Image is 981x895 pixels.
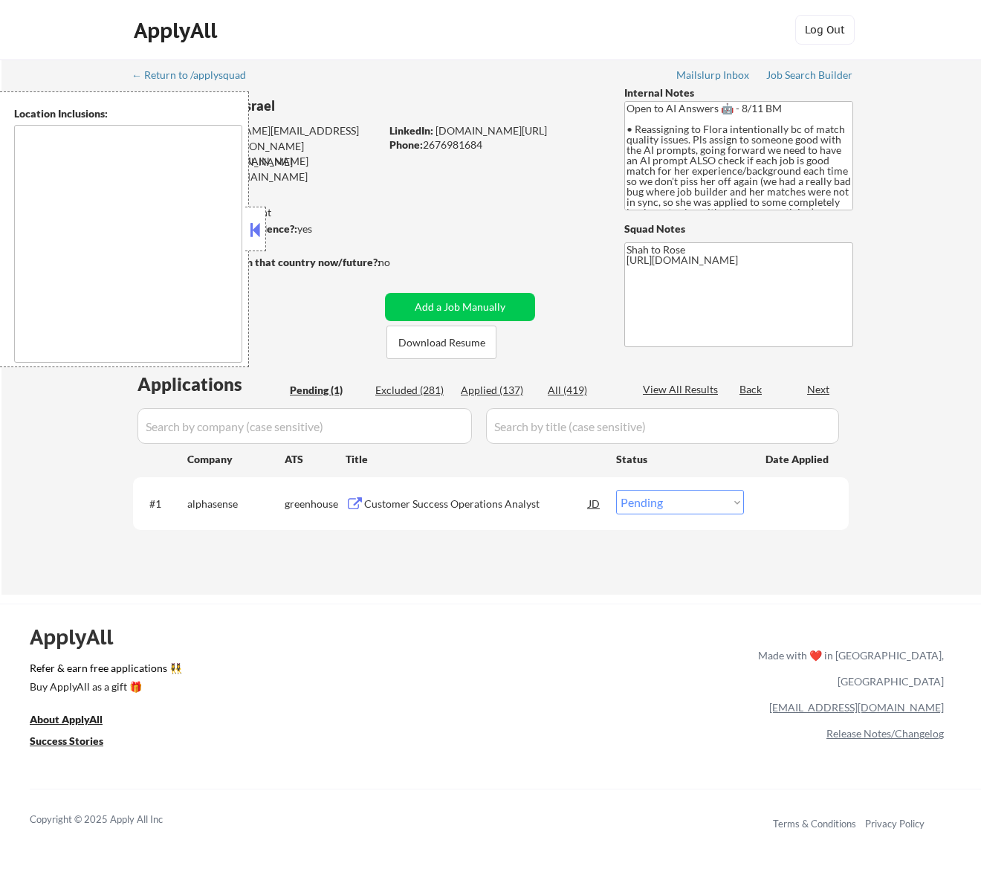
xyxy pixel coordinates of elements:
[461,383,535,398] div: Applied (137)
[616,445,744,472] div: Status
[676,70,751,80] div: Mailslurp Inbox
[436,124,547,137] a: [DOMAIN_NAME][URL]
[765,452,831,467] div: Date Applied
[624,85,853,100] div: Internal Notes
[132,70,260,80] div: ← Return to /applysquad
[739,382,763,397] div: Back
[385,293,535,321] button: Add a Job Manually
[752,642,944,694] div: Made with ❤️ in [GEOGRAPHIC_DATA], [GEOGRAPHIC_DATA]
[826,727,944,740] a: Release Notes/Changelog
[389,138,423,151] strong: Phone:
[795,15,855,45] button: Log Out
[285,497,346,511] div: greenhouse
[290,383,364,398] div: Pending (1)
[132,69,260,84] a: ← Return to /applysquad
[375,383,450,398] div: Excluded (281)
[389,124,433,137] strong: LinkedIn:
[30,624,130,650] div: ApplyAll
[30,679,178,697] a: Buy ApplyAll as a gift 🎁
[134,18,221,43] div: ApplyAll
[30,713,103,726] u: About ApplyAll
[766,70,853,80] div: Job Search Builder
[773,818,856,830] a: Terms & Conditions
[285,452,346,467] div: ATS
[137,375,285,393] div: Applications
[624,222,853,236] div: Squad Notes
[548,383,622,398] div: All (419)
[386,326,496,359] button: Download Resume
[30,734,103,747] u: Success Stories
[30,711,123,730] a: About ApplyAll
[187,497,285,511] div: alphasense
[769,701,944,714] a: [EMAIL_ADDRESS][DOMAIN_NAME]
[14,106,243,121] div: Location Inclusions:
[30,663,447,679] a: Refer & earn free applications 👯‍♀️
[587,490,602,517] div: JD
[30,733,123,752] a: Success Stories
[364,497,589,511] div: Customer Success Operations Analyst
[30,682,178,692] div: Buy ApplyAll as a gift 🎁
[133,97,438,115] div: [PERSON_NAME] Israel
[807,382,831,397] div: Next
[378,255,421,270] div: no
[389,138,600,152] div: 2676981684
[149,497,175,511] div: #1
[676,69,751,84] a: Mailslurp Inbox
[346,452,602,467] div: Title
[137,408,472,444] input: Search by company (case sensitive)
[187,452,285,467] div: Company
[865,818,925,830] a: Privacy Policy
[643,382,722,397] div: View All Results
[30,812,201,827] div: Copyright © 2025 Apply All Inc
[486,408,839,444] input: Search by title (case sensitive)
